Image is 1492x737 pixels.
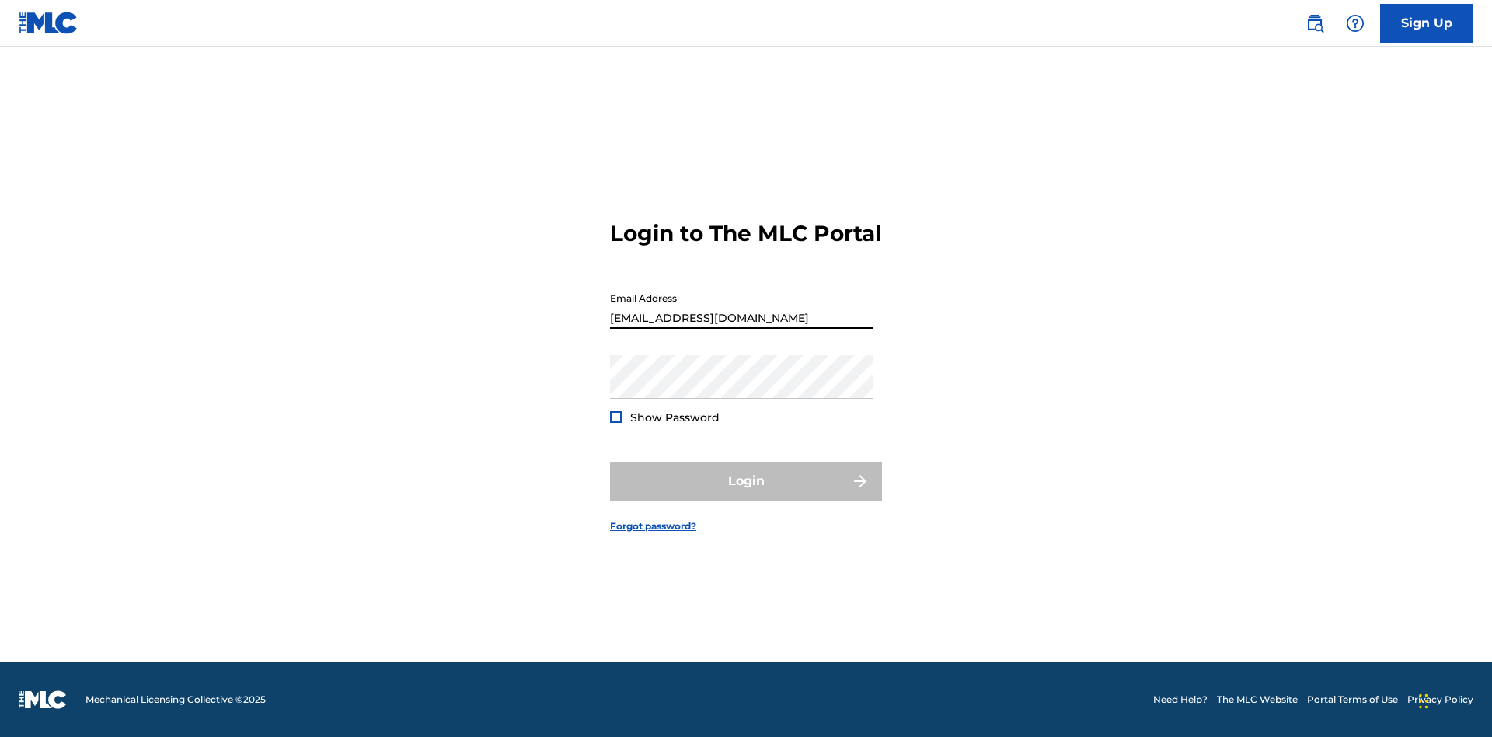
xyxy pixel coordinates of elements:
[1217,693,1298,707] a: The MLC Website
[610,519,696,533] a: Forgot password?
[19,690,67,709] img: logo
[1153,693,1208,707] a: Need Help?
[1299,8,1330,39] a: Public Search
[1346,14,1365,33] img: help
[1307,693,1398,707] a: Portal Terms of Use
[85,693,266,707] span: Mechanical Licensing Collective © 2025
[1419,678,1428,725] div: Drag
[1305,14,1324,33] img: search
[19,12,78,34] img: MLC Logo
[1414,662,1492,737] iframe: Chat Widget
[1380,4,1473,43] a: Sign Up
[1340,8,1371,39] div: Help
[1407,693,1473,707] a: Privacy Policy
[610,220,881,247] h3: Login to The MLC Portal
[630,410,720,424] span: Show Password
